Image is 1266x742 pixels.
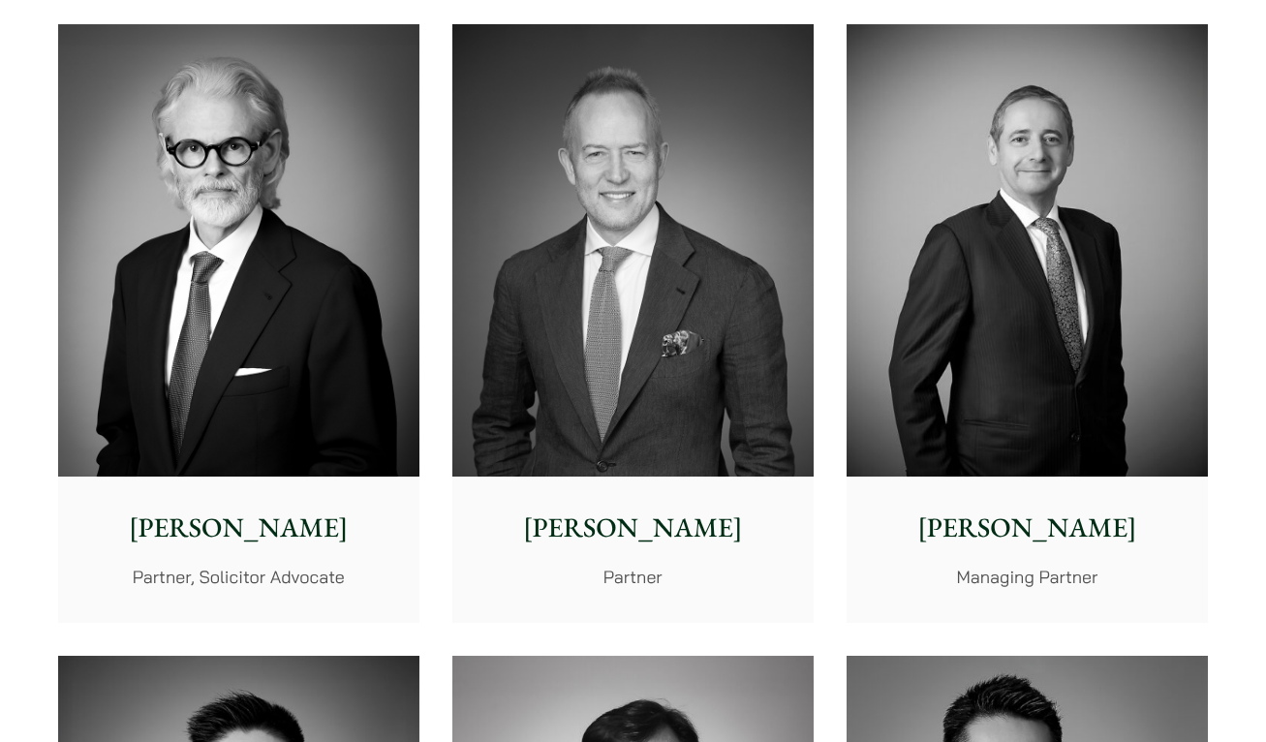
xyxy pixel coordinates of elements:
a: [PERSON_NAME] Partner, Solicitor Advocate [58,24,419,623]
p: Partner, Solicitor Advocate [74,564,404,590]
p: Managing Partner [862,564,1192,590]
p: [PERSON_NAME] [74,508,404,548]
p: [PERSON_NAME] [862,508,1192,548]
p: [PERSON_NAME] [468,508,798,548]
p: Partner [468,564,798,590]
a: [PERSON_NAME] Managing Partner [847,24,1208,623]
a: [PERSON_NAME] Partner [452,24,814,623]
